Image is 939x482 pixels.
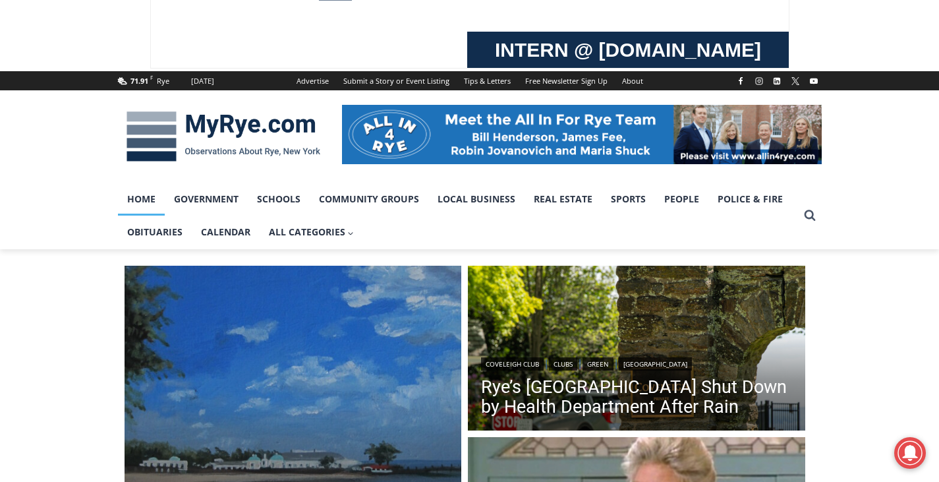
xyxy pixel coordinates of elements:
nav: Secondary Navigation [289,71,650,90]
a: Clubs [549,357,577,371]
a: Green [583,357,613,371]
span: 71.91 [130,76,148,86]
nav: Primary Navigation [118,183,798,249]
a: Government [165,183,248,216]
a: Sports [602,183,655,216]
a: Submit a Story or Event Listing [336,71,457,90]
a: Intern @ [DOMAIN_NAME] [317,128,639,164]
a: [GEOGRAPHIC_DATA] [619,357,692,371]
a: YouTube [806,73,822,89]
a: Coveleigh Club [481,357,544,371]
a: Home [118,183,165,216]
a: About [615,71,650,90]
button: Child menu of All Categories [260,216,364,249]
img: All in for Rye [342,105,822,164]
a: Police & Fire [708,183,792,216]
a: Read More Rye’s Coveleigh Beach Shut Down by Health Department After Rain [468,266,805,435]
a: Free Newsletter Sign Up [518,71,615,90]
img: MyRye.com [118,102,329,171]
span: F [150,74,153,81]
div: [DATE] [191,75,214,87]
span: Open Tues. - Sun. [PHONE_NUMBER] [4,136,129,186]
a: Instagram [751,73,767,89]
div: Apply Now <> summer and RHS senior internships available [333,1,623,128]
div: | | | [481,355,792,371]
a: Calendar [192,216,260,249]
a: Rye’s [GEOGRAPHIC_DATA] Shut Down by Health Department After Rain [481,377,792,417]
a: Local Business [428,183,525,216]
div: "Chef [PERSON_NAME] omakase menu is nirvana for lovers of great Japanese food." [136,82,194,158]
a: Real Estate [525,183,602,216]
button: View Search Form [798,204,822,227]
a: Facebook [733,73,749,89]
a: Open Tues. - Sun. [PHONE_NUMBER] [1,133,132,164]
a: Community Groups [310,183,428,216]
a: Schools [248,183,310,216]
a: Linkedin [769,73,785,89]
div: Rye [157,75,169,87]
span: Intern @ [DOMAIN_NAME] [345,131,611,161]
a: People [655,183,708,216]
img: (PHOTO: Coveleigh Club, at 459 Stuyvesant Avenue in Rye. Credit: Justin Gray.) [468,266,805,435]
a: Advertise [289,71,336,90]
a: Obituaries [118,216,192,249]
a: Tips & Letters [457,71,518,90]
a: X [787,73,803,89]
